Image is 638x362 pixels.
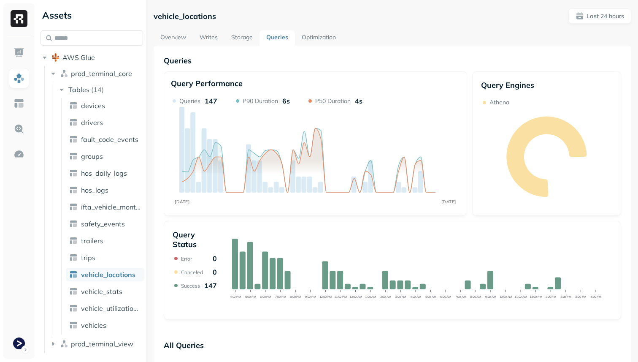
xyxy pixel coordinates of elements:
[69,203,78,211] img: table
[66,268,144,281] a: vehicle_locations
[587,12,624,20] p: Last 24 hours
[69,101,78,110] img: table
[193,30,224,46] a: Writes
[568,8,631,24] button: Last 24 hours
[425,295,436,299] tspan: 5:00 AM
[41,8,143,22] div: Assets
[81,186,108,194] span: hos_logs
[51,53,60,62] img: root
[69,270,78,279] img: table
[315,97,351,105] p: P50 Duration
[514,295,527,299] tspan: 11:00 AM
[14,123,24,134] img: Query Explorer
[440,295,451,299] tspan: 6:00 AM
[470,295,481,299] tspan: 8:00 AM
[69,186,78,194] img: table
[590,295,601,299] tspan: 4:00 PM
[295,30,343,46] a: Optimization
[81,287,122,296] span: vehicle_stats
[66,116,144,129] a: drivers
[213,254,217,263] p: 0
[576,295,587,299] tspan: 3:00 PM
[66,99,144,112] a: devices
[213,268,217,276] p: 0
[66,251,144,264] a: trips
[282,97,290,105] p: 6s
[91,85,104,94] p: ( 14 )
[14,47,24,58] img: Dashboard
[49,337,143,351] button: prod_terminal_view
[41,51,143,64] button: AWS Glue
[69,135,78,144] img: table
[349,295,362,299] tspan: 12:00 AM
[175,199,189,204] tspan: [DATE]
[57,83,144,96] button: Tables(14)
[71,69,132,78] span: prod_terminal_core
[69,287,78,296] img: table
[66,285,144,298] a: vehicle_stats
[260,30,295,46] a: Queries
[66,200,144,214] a: ifta_vehicle_months
[181,269,203,275] p: Canceled
[66,217,144,231] a: safety_events
[69,152,78,161] img: table
[60,340,68,348] img: namespace
[81,237,103,245] span: trailers
[60,69,68,78] img: namespace
[164,56,621,65] p: Queries
[81,220,125,228] span: safety_events
[410,295,421,299] tspan: 4:00 AM
[81,304,141,313] span: vehicle_utilization_day
[560,295,571,299] tspan: 2:00 PM
[319,295,332,299] tspan: 10:00 PM
[441,199,456,204] tspan: [DATE]
[66,166,144,180] a: hos_daily_logs
[81,152,103,161] span: groups
[66,150,144,163] a: groups
[230,295,241,299] tspan: 4:00 PM
[66,133,144,146] a: fault_code_events
[69,118,78,127] img: table
[489,98,509,106] p: Athena
[68,85,89,94] span: Tables
[81,118,103,127] span: drivers
[365,295,376,299] tspan: 1:00 AM
[49,67,143,80] button: prod_terminal_core
[485,295,496,299] tspan: 9:00 AM
[62,53,95,62] span: AWS Glue
[66,234,144,248] a: trailers
[11,10,27,27] img: Ryft
[205,97,217,105] p: 147
[71,340,133,348] span: prod_terminal_view
[81,321,106,329] span: vehicles
[14,98,24,109] img: Asset Explorer
[355,97,362,105] p: 4s
[13,338,25,349] img: Terminal
[500,295,512,299] tspan: 10:00 AM
[481,80,612,90] p: Query Engines
[171,79,243,88] p: Query Performance
[275,295,286,299] tspan: 7:00 PM
[69,237,78,245] img: table
[81,253,95,262] span: trips
[290,295,301,299] tspan: 8:00 PM
[455,295,466,299] tspan: 7:00 AM
[69,169,78,177] img: table
[69,304,78,313] img: table
[224,30,260,46] a: Storage
[181,256,192,262] p: Error
[81,270,135,279] span: vehicle_locations
[69,253,78,262] img: table
[66,183,144,197] a: hos_logs
[14,149,24,160] img: Optimization
[305,295,316,299] tspan: 9:00 PM
[14,73,24,84] img: Assets
[530,295,542,299] tspan: 12:00 PM
[164,337,621,354] p: All Queries
[243,97,278,105] p: P90 Duration
[204,281,217,290] p: 147
[173,230,216,249] p: Query Status
[81,101,105,110] span: devices
[81,169,127,177] span: hos_daily_logs
[545,295,556,299] tspan: 1:00 PM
